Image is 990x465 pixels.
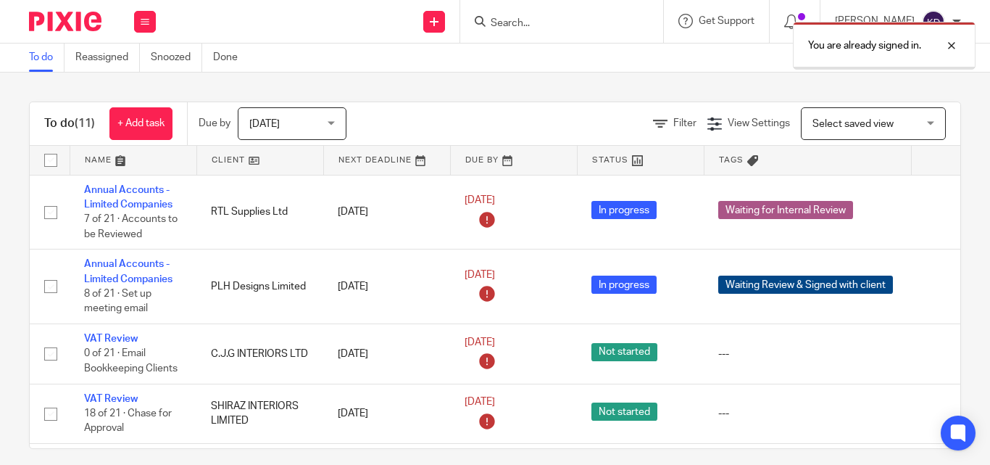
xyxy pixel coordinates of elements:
a: VAT Review [84,394,138,404]
div: --- [718,347,897,361]
td: [DATE] [323,324,450,384]
span: [DATE] [249,119,280,129]
td: PLH Designs Limited [196,250,323,324]
img: Pixie [29,12,101,31]
span: Waiting Review & Signed with client [718,276,893,294]
td: RTL Supplies Ltd [196,175,323,250]
td: [DATE] [323,384,450,443]
a: Annual Accounts - Limited Companies [84,259,172,284]
img: svg%3E [922,10,945,33]
td: [DATE] [323,175,450,250]
a: To do [29,44,65,72]
input: Search [489,17,620,30]
p: Due by [199,116,230,131]
a: Done [213,44,249,72]
span: 7 of 21 · Accounts to be Reviewed [84,214,178,239]
a: Snoozed [151,44,202,72]
a: Reassigned [75,44,140,72]
span: [DATE] [465,397,495,407]
span: Not started [591,343,657,361]
span: Waiting for Internal Review [718,201,853,219]
td: C.J.G INTERIORS LTD [196,324,323,384]
a: + Add task [109,107,172,140]
span: [DATE] [465,337,495,347]
a: VAT Review [84,334,138,344]
span: In progress [591,276,657,294]
td: SHIRAZ INTERIORS LIMITED [196,384,323,443]
span: Filter [673,118,696,128]
span: 8 of 21 · Set up meeting email [84,289,151,314]
span: Not started [591,403,657,421]
span: 18 of 21 · Chase for Approval [84,408,172,434]
h1: To do [44,116,95,131]
span: (11) [75,118,95,129]
span: [DATE] [465,270,495,280]
span: [DATE] [465,195,495,205]
td: [DATE] [323,250,450,324]
span: View Settings [728,118,790,128]
span: Tags [719,156,744,164]
p: You are already signed in. [808,38,921,53]
span: 0 of 21 · Email Bookkeeping Clients [84,349,178,374]
div: --- [718,406,897,421]
a: Annual Accounts - Limited Companies [84,185,172,210]
span: In progress [591,201,657,219]
span: Select saved view [812,119,894,129]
